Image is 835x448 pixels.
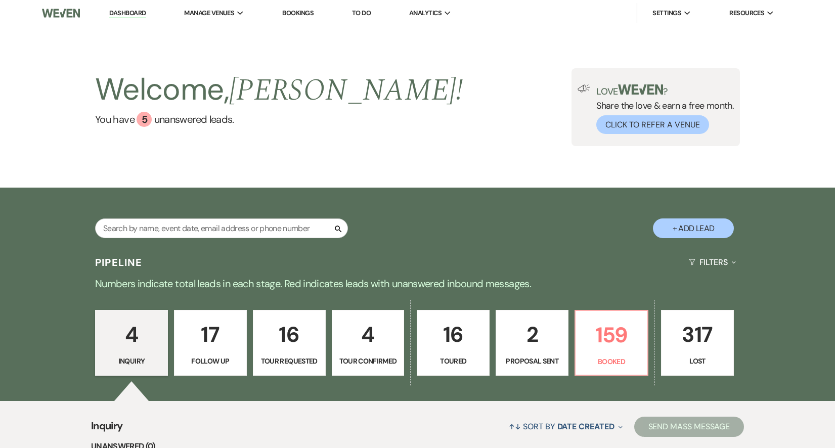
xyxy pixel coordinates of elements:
p: Booked [582,356,641,367]
img: loud-speaker-illustration.svg [578,84,590,93]
button: Click to Refer a Venue [596,115,709,134]
img: Weven Logo [42,3,80,24]
button: Sort By Date Created [505,413,626,440]
span: Resources [729,8,764,18]
p: Tour Requested [259,355,319,367]
p: 4 [338,318,398,351]
a: 16Toured [417,310,490,376]
div: Share the love & earn a free month. [590,84,734,134]
p: Follow Up [181,355,240,367]
p: Lost [668,355,727,367]
p: 4 [102,318,161,351]
span: [PERSON_NAME] ! [229,67,463,114]
p: 16 [259,318,319,351]
a: You have 5 unanswered leads. [95,112,463,127]
h2: Welcome, [95,68,463,112]
span: Analytics [409,8,442,18]
button: Send Mass Message [634,417,744,437]
p: Love ? [596,84,734,96]
p: 317 [668,318,727,351]
a: 16Tour Requested [253,310,326,376]
a: 317Lost [661,310,734,376]
a: 4Tour Confirmed [332,310,405,376]
span: Manage Venues [184,8,234,18]
button: + Add Lead [653,218,734,238]
h3: Pipeline [95,255,143,270]
a: Dashboard [109,9,146,18]
input: Search by name, event date, email address or phone number [95,218,348,238]
span: ↑↓ [509,421,521,432]
p: 2 [502,318,562,351]
a: Bookings [282,9,314,17]
p: Inquiry [102,355,161,367]
a: 4Inquiry [95,310,168,376]
span: Date Created [557,421,614,432]
p: Tour Confirmed [338,355,398,367]
p: 159 [582,318,641,352]
a: 2Proposal Sent [496,310,568,376]
p: 17 [181,318,240,351]
a: To Do [352,9,371,17]
button: Filters [685,249,740,276]
a: 159Booked [575,310,648,376]
p: 16 [423,318,483,351]
p: Toured [423,355,483,367]
span: Inquiry [91,418,123,440]
p: Numbers indicate total leads in each stage. Red indicates leads with unanswered inbound messages. [54,276,782,292]
div: 5 [137,112,152,127]
p: Proposal Sent [502,355,562,367]
span: Settings [652,8,681,18]
a: 17Follow Up [174,310,247,376]
img: weven-logo-green.svg [618,84,663,95]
